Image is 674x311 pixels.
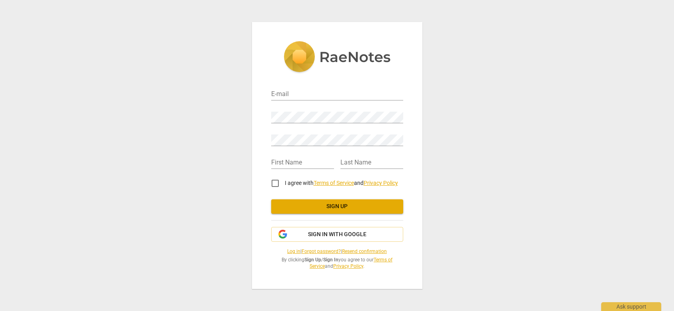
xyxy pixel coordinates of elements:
[271,248,403,255] span: | |
[285,180,398,186] span: I agree with and
[304,257,321,263] b: Sign Up
[364,180,398,186] a: Privacy Policy
[308,231,366,239] span: Sign in with Google
[323,257,338,263] b: Sign In
[284,41,391,74] img: 5ac2273c67554f335776073100b6d88f.svg
[302,249,341,254] a: Forgot password?
[278,203,397,211] span: Sign up
[287,249,300,254] a: Log in
[601,302,661,311] div: Ask support
[314,180,354,186] a: Terms of Service
[333,263,363,269] a: Privacy Policy
[342,249,387,254] a: Resend confirmation
[271,199,403,214] button: Sign up
[271,257,403,270] span: By clicking / you agree to our and .
[271,227,403,242] button: Sign in with Google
